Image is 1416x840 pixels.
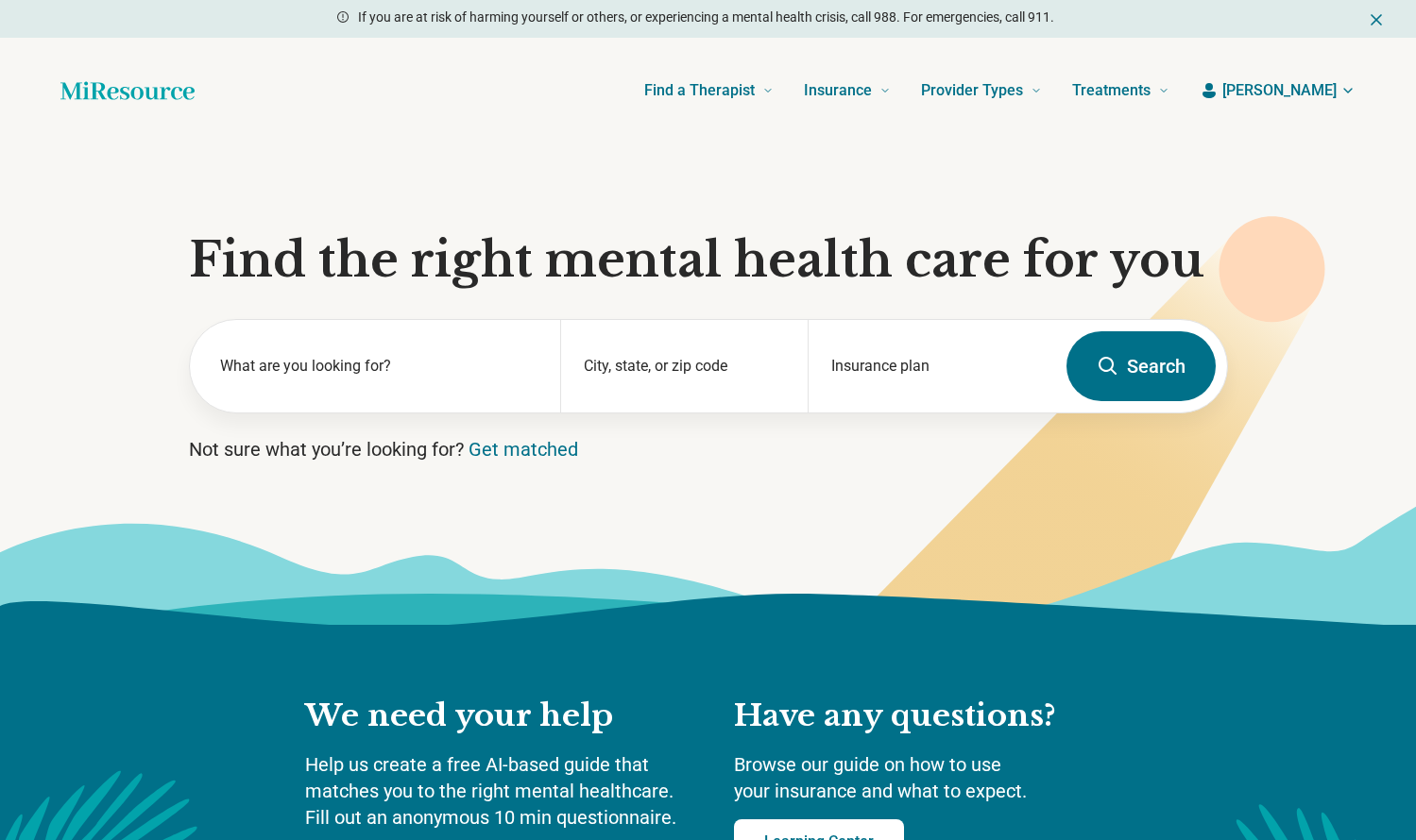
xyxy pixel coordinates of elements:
[804,77,872,104] span: Insurance
[921,77,1023,104] span: Provider Types
[644,53,774,128] a: Find a Therapist
[1066,331,1216,401] button: Search
[1072,77,1151,104] span: Treatments
[305,751,696,831] p: Help us create a free AI-based guide that matches you to the right mental healthcare. Fill out an...
[1222,79,1337,102] span: [PERSON_NAME]
[921,53,1042,128] a: Provider Types
[305,697,696,736] h2: We need your help
[189,436,1228,462] p: Not sure what you’re looking for?
[469,438,578,461] a: Get matched
[220,355,538,378] label: What are you looking for?
[189,232,1228,289] h1: Find the right mental health care for you
[358,8,1054,27] p: If you are at risk of harming yourself or others, or experiencing a mental health crisis, call 98...
[1072,53,1169,128] a: Treatments
[60,72,195,109] a: Home page
[644,77,755,104] span: Find a Therapist
[734,697,1112,736] h2: Have any questions?
[1200,79,1356,102] button: [PERSON_NAME]
[804,53,891,128] a: Insurance
[734,751,1112,804] p: Browse our guide on how to use your insurance and what to expect.
[1367,8,1386,30] button: Dismiss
